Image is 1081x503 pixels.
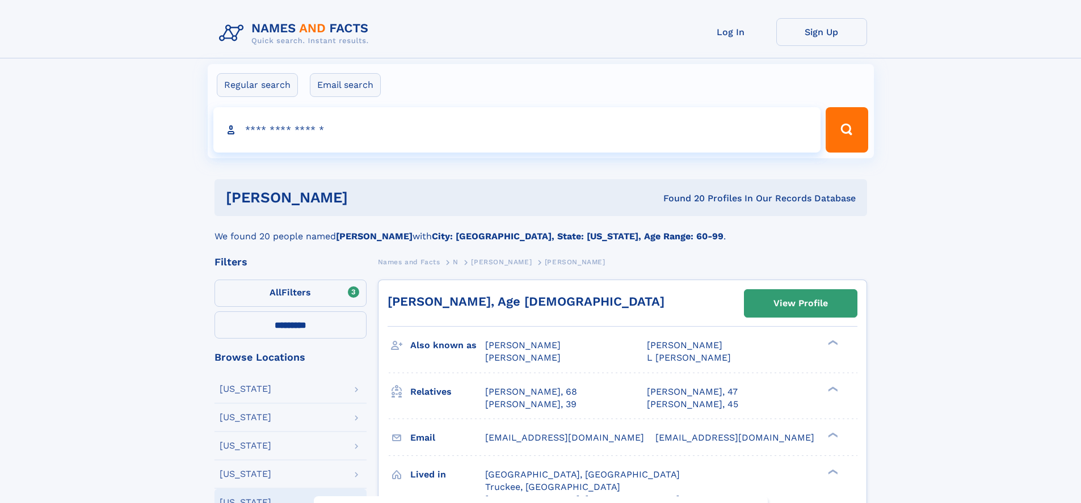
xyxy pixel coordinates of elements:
[485,398,577,411] a: [PERSON_NAME], 39
[410,336,485,355] h3: Also known as
[270,287,281,298] span: All
[485,340,561,350] span: [PERSON_NAME]
[825,385,839,392] div: ❯
[432,231,724,242] b: City: [GEOGRAPHIC_DATA], State: [US_STATE], Age Range: 60-99
[773,290,828,316] div: View Profile
[220,441,271,450] div: [US_STATE]
[214,257,367,267] div: Filters
[825,431,839,438] div: ❯
[214,352,367,362] div: Browse Locations
[220,470,271,479] div: [US_STATE]
[776,18,867,46] a: Sign Up
[220,413,271,422] div: [US_STATE]
[826,107,868,153] button: Search Button
[485,432,644,443] span: [EMAIL_ADDRESS][DOMAIN_NAME]
[545,258,605,266] span: [PERSON_NAME]
[685,18,776,46] a: Log In
[471,255,532,269] a: [PERSON_NAME]
[647,340,722,350] span: [PERSON_NAME]
[825,339,839,346] div: ❯
[378,255,440,269] a: Names and Facts
[485,469,680,480] span: [GEOGRAPHIC_DATA], [GEOGRAPHIC_DATA]
[410,465,485,484] h3: Lived in
[410,382,485,401] h3: Relatives
[744,290,857,317] a: View Profile
[388,294,664,308] a: [PERSON_NAME], Age [DEMOGRAPHIC_DATA]
[471,258,532,266] span: [PERSON_NAME]
[214,280,367,307] label: Filters
[214,216,867,243] div: We found 20 people named with .
[214,18,378,49] img: Logo Names and Facts
[647,398,738,411] a: [PERSON_NAME], 45
[485,386,577,398] a: [PERSON_NAME], 68
[647,386,738,398] a: [PERSON_NAME], 47
[825,468,839,475] div: ❯
[453,258,459,266] span: N
[310,73,381,97] label: Email search
[655,432,814,443] span: [EMAIL_ADDRESS][DOMAIN_NAME]
[220,384,271,394] div: [US_STATE]
[506,192,856,205] div: Found 20 Profiles In Our Records Database
[453,255,459,269] a: N
[647,352,731,363] span: L [PERSON_NAME]
[213,107,821,153] input: search input
[226,191,506,205] h1: [PERSON_NAME]
[217,73,298,97] label: Regular search
[485,352,561,363] span: [PERSON_NAME]
[336,231,413,242] b: [PERSON_NAME]
[485,481,620,492] span: Truckee, [GEOGRAPHIC_DATA]
[410,428,485,447] h3: Email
